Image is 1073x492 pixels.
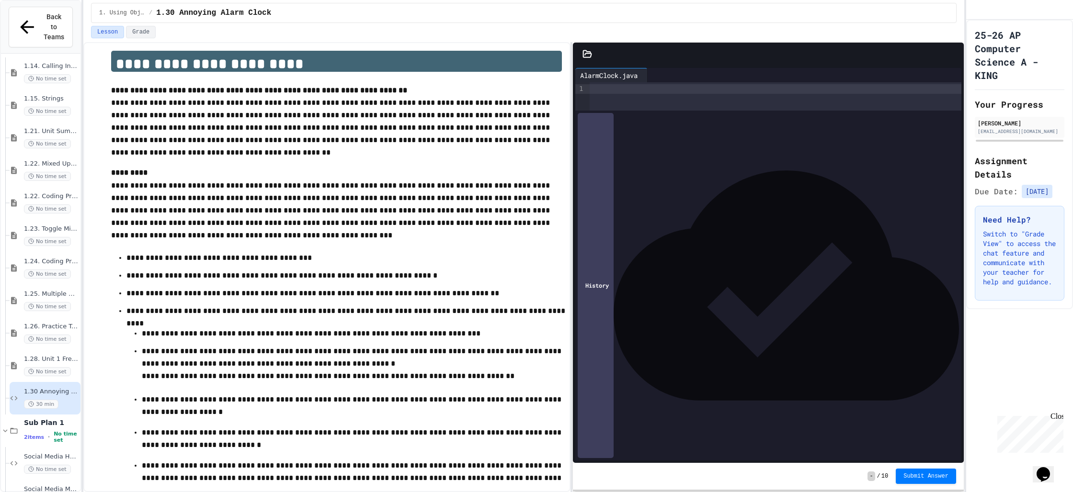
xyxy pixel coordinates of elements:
span: No time set [24,269,71,279]
span: 1.23. Toggle Mixed Up or Write Code Practice 1b (1.7-1.15) [24,225,79,233]
span: 30 min [24,400,58,409]
span: Back to Teams [43,12,65,42]
span: 1.28. Unit 1 Free Response Question (FRQ) Practice [24,355,79,363]
span: No time set [24,465,71,474]
div: History [578,113,614,458]
iframe: chat widget [1033,454,1063,482]
span: No time set [24,139,71,148]
span: / [149,9,152,17]
span: No time set [24,237,71,246]
span: 1.22. Coding Practice 1b (1.7-1.15) [24,192,79,201]
span: 1.25. Multiple Choice Exercises for Unit 1b (1.9-1.15) [24,290,79,298]
button: Submit Answer [896,469,956,484]
span: • [48,433,50,441]
span: No time set [24,107,71,116]
span: 10 [881,472,888,480]
p: Switch to "Grade View" to access the chat feature and communicate with your teacher for help and ... [983,229,1056,287]
span: No time set [24,74,71,83]
span: [DATE] [1022,185,1052,198]
div: Chat with us now!Close [4,4,66,61]
span: 1.22. Mixed Up Code Practice 1b (1.7-1.15) [24,160,79,168]
span: No time set [24,335,71,344]
span: 1.26. Practice Test for Objects (1.12-1.14) [24,323,79,331]
span: 1.15. Strings [24,95,79,103]
span: No time set [24,367,71,376]
button: Lesson [91,26,124,38]
span: No time set [54,431,79,443]
span: 2 items [24,434,44,440]
span: - [868,471,875,481]
span: No time set [24,302,71,311]
span: 1.30 Annoying Alarm Clock [24,388,79,396]
div: AlarmClock.java [575,68,648,82]
h3: Need Help? [983,214,1056,225]
span: 1. Using Objects and Methods [99,9,145,17]
h1: 25-26 AP Computer Science A - KING [975,28,1064,82]
span: 1.30 Annoying Alarm Clock [156,7,271,19]
span: No time set [24,172,71,181]
span: No time set [24,204,71,213]
span: Social Media Hashtag [24,453,79,461]
div: [EMAIL_ADDRESS][DOMAIN_NAME] [978,128,1062,135]
span: 1.14. Calling Instance Methods [24,62,79,70]
div: [PERSON_NAME] [978,119,1062,127]
div: 1 [575,84,585,94]
div: AlarmClock.java [575,70,642,80]
button: Back to Teams [9,7,73,47]
span: Sub Plan 1 [24,418,79,427]
span: 1.21. Unit Summary 1b (1.7-1.15) [24,127,79,135]
span: 1.24. Coding Practice 1b (1.7-1.15) [24,257,79,266]
span: Submit Answer [903,472,948,480]
button: Grade [126,26,156,38]
iframe: chat widget [993,412,1063,453]
span: Due Date: [975,186,1018,197]
h2: Your Progress [975,98,1064,111]
h2: Assignment Details [975,154,1064,181]
span: / [877,472,880,480]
